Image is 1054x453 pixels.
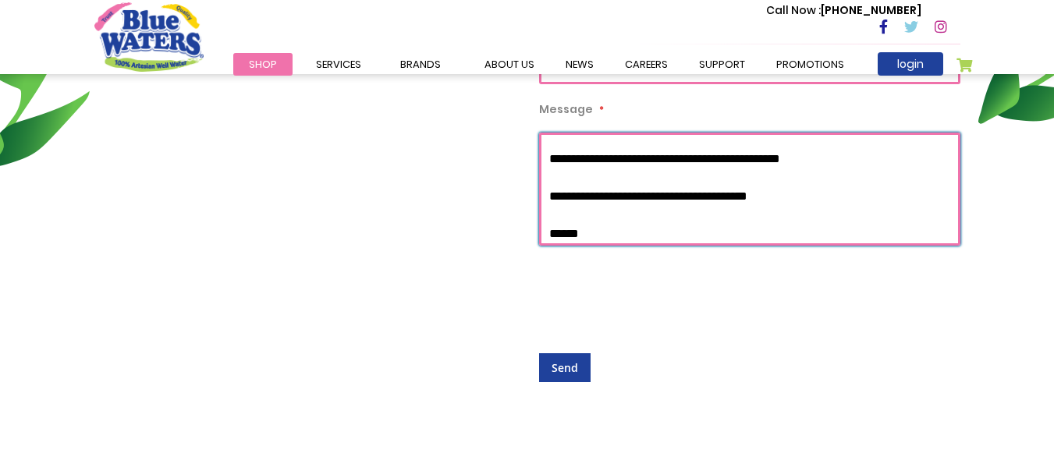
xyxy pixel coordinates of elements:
[539,353,591,382] button: Send
[539,101,593,117] span: Message
[761,53,860,76] a: Promotions
[609,53,683,76] a: careers
[94,2,204,71] a: store logo
[400,57,441,72] span: Brands
[539,261,776,322] iframe: reCAPTCHA
[316,57,361,72] span: Services
[766,2,821,18] span: Call Now :
[766,2,921,19] p: [PHONE_NUMBER]
[469,53,550,76] a: about us
[249,57,277,72] span: Shop
[552,360,578,375] span: Send
[550,53,609,76] a: News
[878,52,943,76] a: login
[683,53,761,76] a: support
